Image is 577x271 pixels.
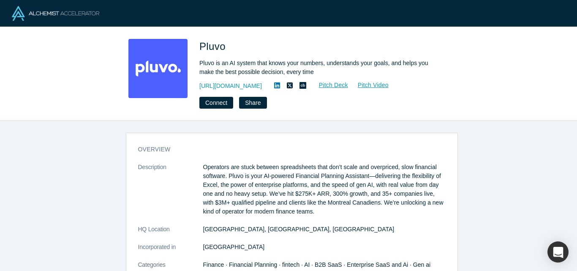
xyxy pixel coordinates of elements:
a: [URL][DOMAIN_NAME] [199,82,262,90]
dt: Incorporated in [138,243,203,260]
a: Pitch Deck [310,80,348,90]
button: Share [239,97,267,109]
a: Pitch Video [348,80,389,90]
dd: [GEOGRAPHIC_DATA] [203,243,446,252]
span: Finance · Financial Planning · fintech · AI · B2B SaaS · Enterprise SaaS and Ai · Gen ai [203,261,431,268]
dd: [GEOGRAPHIC_DATA], [GEOGRAPHIC_DATA], [GEOGRAPHIC_DATA] [203,225,446,234]
div: Pluvo is an AI system that knows your numbers, understands your goals, and helps you make the bes... [199,59,436,77]
dt: Description [138,163,203,225]
button: Connect [199,97,233,109]
dt: HQ Location [138,225,203,243]
img: Alchemist Logo [12,6,99,21]
p: Operators are stuck between spreadsheets that don’t scale and overpriced, slow financial software... [203,163,446,216]
span: Pluvo [199,41,229,52]
h3: overview [138,145,434,154]
img: Pluvo's Logo [128,39,188,98]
